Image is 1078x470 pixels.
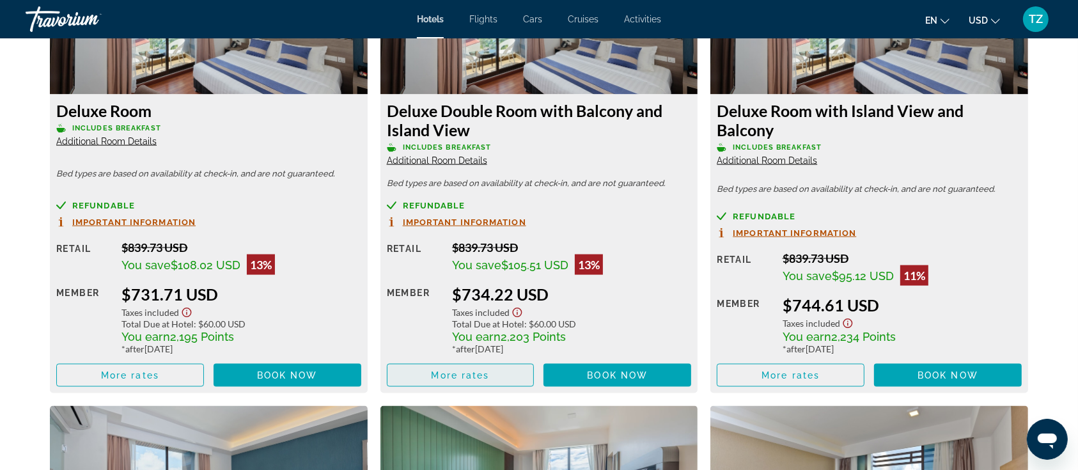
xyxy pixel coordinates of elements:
span: Important Information [72,218,196,226]
span: Book now [587,370,648,380]
button: More rates [387,364,535,387]
div: * [DATE] [121,343,361,354]
div: 11% [900,265,928,286]
span: Total Due at Hotel [452,318,524,329]
span: You save [121,258,171,272]
span: More rates [762,370,820,380]
span: More rates [101,370,159,380]
div: Retail [56,240,112,275]
span: You earn [452,330,501,343]
p: Bed types are based on availability at check-in, and are not guaranteed. [387,179,692,188]
a: Refundable [717,212,1022,221]
button: Book now [214,364,361,387]
iframe: Button to launch messaging window [1027,419,1068,460]
div: $839.73 USD [121,240,361,255]
span: Additional Room Details [717,155,817,166]
div: : $60.00 USD [452,318,691,329]
div: Member [56,285,112,354]
span: $108.02 USD [171,258,240,272]
button: Book now [874,364,1022,387]
span: en [925,15,937,26]
button: More rates [56,364,204,387]
span: More rates [432,370,490,380]
span: after [125,343,145,354]
span: TZ [1029,13,1043,26]
button: Show Taxes and Fees disclaimer [840,315,855,329]
span: Important Information [403,218,526,226]
button: Book now [543,364,691,387]
div: : $60.00 USD [121,318,361,329]
span: $95.12 USD [832,269,894,283]
span: $105.51 USD [501,258,568,272]
button: User Menu [1019,6,1052,33]
span: after [456,343,475,354]
button: Important Information [717,228,856,239]
button: More rates [717,364,864,387]
button: Important Information [387,217,526,228]
span: Taxes included [121,307,179,318]
span: 2,203 Points [501,330,566,343]
a: Hotels [417,14,444,24]
span: Important Information [733,229,856,237]
span: Additional Room Details [56,136,157,146]
div: * [DATE] [452,343,691,354]
button: Important Information [56,217,196,228]
span: Book now [257,370,318,380]
span: Includes Breakfast [72,124,161,132]
h3: Deluxe Double Room with Balcony and Island View [387,101,692,139]
div: Member [387,285,442,354]
div: $744.61 USD [783,295,1022,315]
span: Includes Breakfast [403,143,492,152]
span: Book now [918,370,978,380]
a: Cruises [568,14,598,24]
a: Flights [469,14,497,24]
div: Member [717,295,772,354]
span: Refundable [733,212,795,221]
p: Bed types are based on availability at check-in, and are not guaranteed. [717,185,1022,194]
a: Activities [624,14,661,24]
span: You earn [783,330,831,343]
span: Taxes included [452,307,510,318]
span: Total Due at Hotel [121,318,194,329]
span: USD [969,15,988,26]
div: $839.73 USD [452,240,691,255]
span: 2,195 Points [170,330,234,343]
span: You save [783,269,832,283]
h3: Deluxe Room [56,101,361,120]
div: Retail [387,240,442,275]
div: * [DATE] [783,343,1022,354]
h3: Deluxe Room with Island View and Balcony [717,101,1022,139]
span: 2,234 Points [831,330,896,343]
div: 13% [247,255,275,275]
span: Includes Breakfast [733,143,822,152]
span: Taxes included [783,318,840,329]
div: $731.71 USD [121,285,361,304]
div: 13% [575,255,603,275]
span: Refundable [403,201,465,210]
a: Travorium [26,3,153,36]
span: Additional Room Details [387,155,487,166]
button: Show Taxes and Fees disclaimer [179,304,194,318]
button: Change language [925,11,949,29]
button: Change currency [969,11,1000,29]
div: $839.73 USD [783,251,1022,265]
p: Bed types are based on availability at check-in, and are not guaranteed. [56,169,361,178]
button: Show Taxes and Fees disclaimer [510,304,525,318]
a: Cars [523,14,542,24]
span: after [786,343,806,354]
span: You earn [121,330,170,343]
a: Refundable [56,201,361,210]
div: $734.22 USD [452,285,691,304]
span: You save [452,258,501,272]
a: Refundable [387,201,692,210]
div: Retail [717,251,772,286]
span: Refundable [72,201,135,210]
